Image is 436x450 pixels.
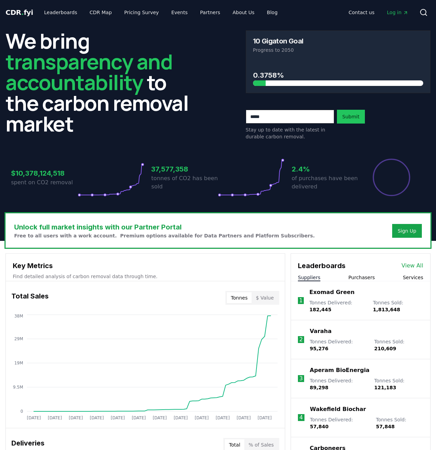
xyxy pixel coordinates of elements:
p: Tonnes Sold : [373,299,423,313]
tspan: 19M [14,361,23,365]
tspan: [DATE] [237,415,251,420]
p: 3 [299,374,303,383]
tspan: 9.5M [13,385,23,390]
h3: 2.4% [292,164,358,174]
h3: 0.3758% [253,70,424,80]
button: $ Value [252,292,278,303]
p: Tonnes Delivered : [310,377,367,391]
span: Log in [387,9,408,16]
h3: Key Metrics [13,261,278,271]
tspan: [DATE] [195,415,209,420]
a: About Us [227,6,260,19]
p: 4 [299,413,303,422]
p: Tonnes Delivered : [309,299,366,313]
tspan: 29M [14,336,23,341]
tspan: [DATE] [69,415,83,420]
tspan: [DATE] [258,415,272,420]
p: Progress to 2050 [253,47,424,53]
tspan: [DATE] [48,415,62,420]
p: Tonnes Delivered : [310,416,369,430]
button: Services [403,274,423,281]
tspan: 0 [20,409,23,414]
nav: Main [39,6,283,19]
p: Tonnes Sold : [374,338,423,352]
h3: $10,378,124,518 [11,168,78,178]
tspan: [DATE] [132,415,146,420]
h3: 10 Gigaton Goal [253,38,303,45]
h3: 37,577,358 [151,164,218,174]
tspan: [DATE] [90,415,104,420]
span: transparency and accountability [6,47,172,96]
a: Blog [261,6,283,19]
a: Pricing Survey [119,6,164,19]
p: 2 [299,335,303,344]
a: CDR.fyi [6,8,33,17]
a: Varaha [310,327,331,335]
tspan: [DATE] [216,415,230,420]
a: Sign Up [398,227,416,234]
tspan: [DATE] [27,415,41,420]
h2: We bring to the carbon removal market [6,30,191,134]
a: Wakefield Biochar [310,405,366,413]
p: Tonnes Sold : [374,377,423,391]
button: Suppliers [298,274,320,281]
p: Stay up to date with the latest in durable carbon removal. [246,126,334,140]
p: Tonnes Delivered : [310,338,367,352]
span: 89,298 [310,385,328,390]
a: View All [401,262,423,270]
button: Tonnes [227,292,252,303]
span: 121,183 [374,385,396,390]
tspan: [DATE] [153,415,167,420]
a: Events [166,6,193,19]
div: Percentage of sales delivered [372,158,411,197]
p: spent on CO2 removal [11,178,78,187]
h3: Total Sales [11,291,49,305]
p: Find detailed analysis of carbon removal data through time. [13,273,278,280]
span: 182,445 [309,307,331,312]
a: Contact us [343,6,380,19]
p: of purchases have been delivered [292,174,358,191]
tspan: [DATE] [174,415,188,420]
span: 57,848 [376,424,395,429]
p: tonnes of CO2 has been sold [151,174,218,191]
button: Purchasers [348,274,375,281]
span: 95,276 [310,346,328,351]
h3: Unlock full market insights with our Partner Portal [14,222,315,232]
button: Submit [337,110,365,124]
h3: Leaderboards [298,261,346,271]
a: Partners [195,6,226,19]
a: Leaderboards [39,6,83,19]
span: CDR fyi [6,8,33,17]
span: 57,840 [310,424,329,429]
span: . [21,8,24,17]
a: Exomad Green [309,288,355,296]
nav: Main [343,6,414,19]
a: Aperam BioEnergia [310,366,369,374]
a: Log in [381,6,414,19]
p: Tonnes Sold : [376,416,423,430]
a: CDR Map [84,6,117,19]
button: Sign Up [392,224,422,238]
tspan: 38M [14,314,23,319]
p: Free to all users with a work account. Premium options available for Data Partners and Platform S... [14,232,315,239]
span: 210,609 [374,346,396,351]
tspan: [DATE] [111,415,125,420]
p: 1 [299,296,303,305]
span: 1,813,648 [373,307,400,312]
